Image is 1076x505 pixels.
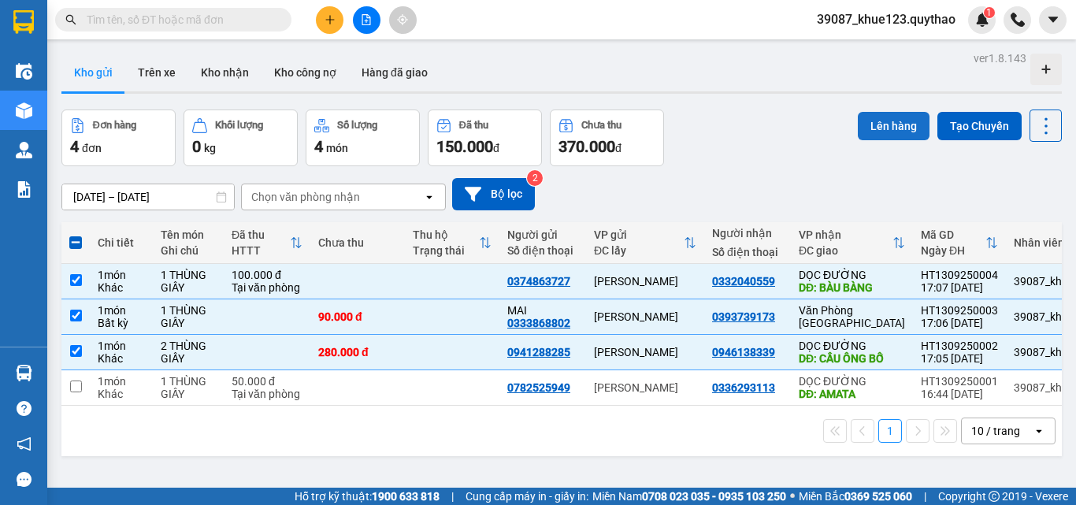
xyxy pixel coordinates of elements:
div: 1 món [98,304,145,317]
span: 150.000 [436,137,493,156]
button: caret-down [1039,6,1067,34]
span: copyright [989,491,1000,502]
button: Kho công nợ [262,54,349,91]
div: 0782525949 [507,381,570,394]
div: Ghi chú [161,244,216,257]
th: Toggle SortBy [913,222,1006,264]
div: Chưa thu [318,236,397,249]
div: VP nhận [799,228,892,241]
div: ĐC giao [799,244,892,257]
div: Tại văn phòng [232,388,302,400]
div: 0393739173 [712,310,775,323]
th: Toggle SortBy [224,222,310,264]
div: Đã thu [232,228,290,241]
div: ĐC lấy [594,244,684,257]
div: 17:07 [DATE] [921,281,998,294]
div: Bất kỳ [98,317,145,329]
img: phone-icon [1011,13,1025,27]
span: ⚪️ [790,493,795,499]
button: Đã thu150.000đ [428,110,542,166]
div: 0332040559 [712,275,775,288]
div: Trạng thái [413,244,479,257]
input: Select a date range. [62,184,234,210]
div: [PERSON_NAME] [594,346,696,358]
div: Thu hộ [413,228,479,241]
button: 1 [878,419,902,443]
div: HT1309250004 [921,269,998,281]
button: Lên hàng [858,112,929,140]
span: Miền Bắc [799,488,912,505]
div: HTTT [232,244,290,257]
div: DỌC ĐƯỜNG [799,340,905,352]
div: [PERSON_NAME] [594,381,696,394]
div: Chưa thu [581,120,621,131]
div: 50.000 đ [232,375,302,388]
div: Số lượng [337,120,377,131]
strong: 0708 023 035 - 0935 103 250 [642,490,786,503]
span: Miền Nam [592,488,786,505]
button: Số lượng4món [306,110,420,166]
div: 0333868802 [507,317,570,329]
div: MAI [507,304,578,317]
div: 100.000 đ [232,269,302,281]
div: 16:44 [DATE] [921,388,998,400]
span: món [326,142,348,154]
span: 370.000 [558,137,615,156]
strong: 0369 525 060 [844,490,912,503]
button: file-add [353,6,380,34]
button: Trên xe [125,54,188,91]
div: DĐ: CẦU ÔNG BỐ [799,352,905,365]
button: Tạo Chuyến [937,112,1022,140]
span: 4 [70,137,79,156]
div: VP gửi [594,228,684,241]
div: 2 THÙNG GIẤY [161,340,216,365]
div: 17:05 [DATE] [921,352,998,365]
div: Khác [98,388,145,400]
div: Ngày ĐH [921,244,985,257]
div: Đơn hàng [93,120,136,131]
div: Mã GD [921,228,985,241]
span: đơn [82,142,102,154]
div: Khối lượng [215,120,263,131]
span: file-add [361,14,372,25]
div: 1 món [98,269,145,281]
img: warehouse-icon [16,365,32,381]
button: Bộ lọc [452,178,535,210]
strong: 1900 633 818 [372,490,440,503]
div: ver 1.8.143 [974,50,1026,67]
button: aim [389,6,417,34]
span: caret-down [1046,13,1060,27]
div: 0941288285 [507,346,570,358]
div: Số điện thoại [712,246,783,258]
div: HT1309250003 [921,304,998,317]
div: HT1309250001 [921,375,998,388]
div: 1 THÙNG GIẤY [161,375,216,400]
div: [PERSON_NAME] [594,310,696,323]
div: Người nhận [712,227,783,240]
div: Số điện thoại [507,244,578,257]
button: Hàng đã giao [349,54,440,91]
div: DĐ: BÀU BÀNG [799,281,905,294]
span: | [924,488,926,505]
th: Toggle SortBy [405,222,499,264]
span: 39087_khue123.quythao [804,9,968,29]
div: Tạo kho hàng mới [1030,54,1062,85]
span: 4 [314,137,323,156]
th: Toggle SortBy [791,222,913,264]
button: Khối lượng0kg [184,110,298,166]
div: Khác [98,352,145,365]
span: notification [17,436,32,451]
th: Toggle SortBy [586,222,704,264]
div: 1 THÙNG GIẤY [161,304,216,329]
button: Chưa thu370.000đ [550,110,664,166]
div: 0374863727 [507,275,570,288]
div: 1 món [98,340,145,352]
span: 0 [192,137,201,156]
span: plus [325,14,336,25]
div: HT1309250002 [921,340,998,352]
button: Kho gửi [61,54,125,91]
div: Chọn văn phòng nhận [251,189,360,205]
span: aim [397,14,408,25]
div: Khác [98,281,145,294]
div: 1 món [98,375,145,388]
